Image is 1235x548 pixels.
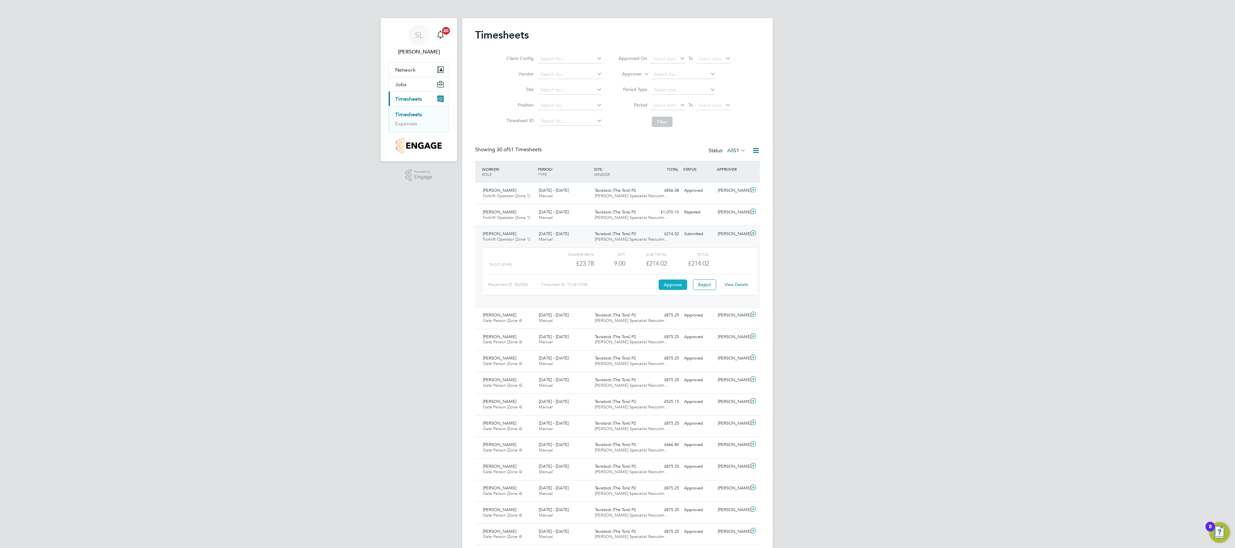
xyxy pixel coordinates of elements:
div: Approved [682,483,715,494]
span: Gate Person (Zone 4) [483,318,522,323]
span: 30 of [496,146,508,153]
span: [PERSON_NAME] Specialist Recruitm… [595,404,669,410]
nav: Main navigation [381,18,457,161]
label: Site [505,86,534,92]
span: Manual [539,469,553,474]
span: Select date [698,56,722,62]
span: Tavistock (The Tors) P2 [595,312,636,318]
span: [DATE] - [DATE] [539,312,569,318]
span: [DATE] - [DATE] [539,420,569,426]
span: [PERSON_NAME] Specialist Recruitm… [595,469,669,474]
span: [PERSON_NAME] [483,399,516,404]
span: [PERSON_NAME] Specialist Recruitm… [595,318,669,323]
span: [PERSON_NAME] [483,485,516,491]
label: Client Config [505,55,534,61]
button: Network [389,63,449,77]
span: [PERSON_NAME] [483,377,516,382]
button: Open Resource Center, 8 new notifications [1209,522,1230,543]
div: [PERSON_NAME] [715,526,749,537]
button: Filter [652,117,673,127]
span: Tavistock (The Tors) P2 [595,377,636,382]
span: Gate Person (Zone 4) [483,534,522,539]
span: Gate Person (Zone 4) [483,469,522,474]
span: [DATE] - [DATE] [539,188,569,193]
span: [PERSON_NAME] [483,463,516,469]
span: [DATE] - [DATE] [539,485,569,491]
span: TYPE [538,172,547,177]
h2: Timesheets [475,29,529,41]
span: [PERSON_NAME] Specialist Recruitm… [595,215,669,220]
div: STATUS [682,163,715,175]
div: £875.25 [648,483,682,494]
span: To [686,54,695,63]
span: [DATE] - [DATE] [539,507,569,512]
a: SL[PERSON_NAME] [388,25,449,56]
span: Tavistock (The Tors) P2 [595,188,636,193]
a: Expenses [395,120,417,127]
span: [PERSON_NAME] [483,355,516,361]
div: QTY [594,250,625,258]
span: [DATE] - [DATE] [539,355,569,361]
div: Submitted [682,229,715,239]
div: [PERSON_NAME] [715,440,749,450]
span: [PERSON_NAME] [483,209,516,215]
label: All [727,147,746,154]
span: Tavistock (The Tors) P2 [595,334,636,339]
input: Search for... [538,86,602,95]
span: Gate Person (Zone 4) [483,447,522,453]
span: [PERSON_NAME] Specialist Recruitm… [595,361,669,366]
div: Placement ID: 302504 [488,280,541,290]
span: Tavistock (The Tors) P2 [595,355,636,361]
span: [PERSON_NAME] Specialist Recruitm… [595,447,669,453]
span: Tavistock (The Tors) P2 [595,463,636,469]
span: [PERSON_NAME] [483,231,516,236]
span: Manual [539,382,553,388]
span: [PERSON_NAME] Specialist Recruitm… [595,426,669,431]
label: Timesheet ID [505,118,534,123]
span: Gate Person (Zone 4) [483,491,522,496]
span: [DATE] - [DATE] [539,442,569,447]
div: Approved [682,185,715,196]
span: Select date [653,56,676,62]
span: [PERSON_NAME] Specialist Recruitm… [595,236,669,242]
input: Search for... [538,54,602,63]
span: Tavistock (The Tors) P2 [595,420,636,426]
span: TOTAL [667,166,678,172]
span: Manual [539,236,553,242]
div: £466.80 [648,440,682,450]
span: Tavistock (The Tors) P2 [595,442,636,447]
span: Tavistock (The Tors) P2 [595,529,636,534]
span: [PERSON_NAME] [483,312,516,318]
span: Tavistock (The Tors) P2 [595,485,636,491]
span: Manual [539,426,553,431]
span: [PERSON_NAME] [483,442,516,447]
span: ROLE [482,172,492,177]
button: Timesheets [389,92,449,106]
div: [PERSON_NAME] [715,461,749,472]
div: PERIOD [536,163,592,180]
span: 20 [442,27,450,35]
span: Manual [539,447,553,453]
span: [PERSON_NAME] [483,507,516,512]
span: 51 Timesheets [496,146,542,153]
div: [PERSON_NAME] [715,332,749,342]
span: [DATE] - [DATE] [539,399,569,404]
div: £875.25 [648,310,682,321]
span: [DATE] - [DATE] [539,529,569,534]
span: [DATE] - [DATE] [539,231,569,236]
div: [PERSON_NAME] [715,207,749,218]
span: Forklift Operator (Zone 1) [483,193,530,199]
div: [PERSON_NAME] [715,505,749,515]
span: [PERSON_NAME] [483,529,516,534]
input: Search for... [652,70,716,79]
div: APPROVER [715,163,749,175]
div: WORKER [480,163,536,180]
div: £525.15 [648,396,682,407]
button: Approve [659,280,687,290]
div: Sub Total [625,250,667,258]
div: £214.02 [648,229,682,239]
span: Gate Person (Zone 4) [483,382,522,388]
span: / [498,166,500,172]
input: Search for... [538,70,602,79]
button: Reject [693,280,716,290]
